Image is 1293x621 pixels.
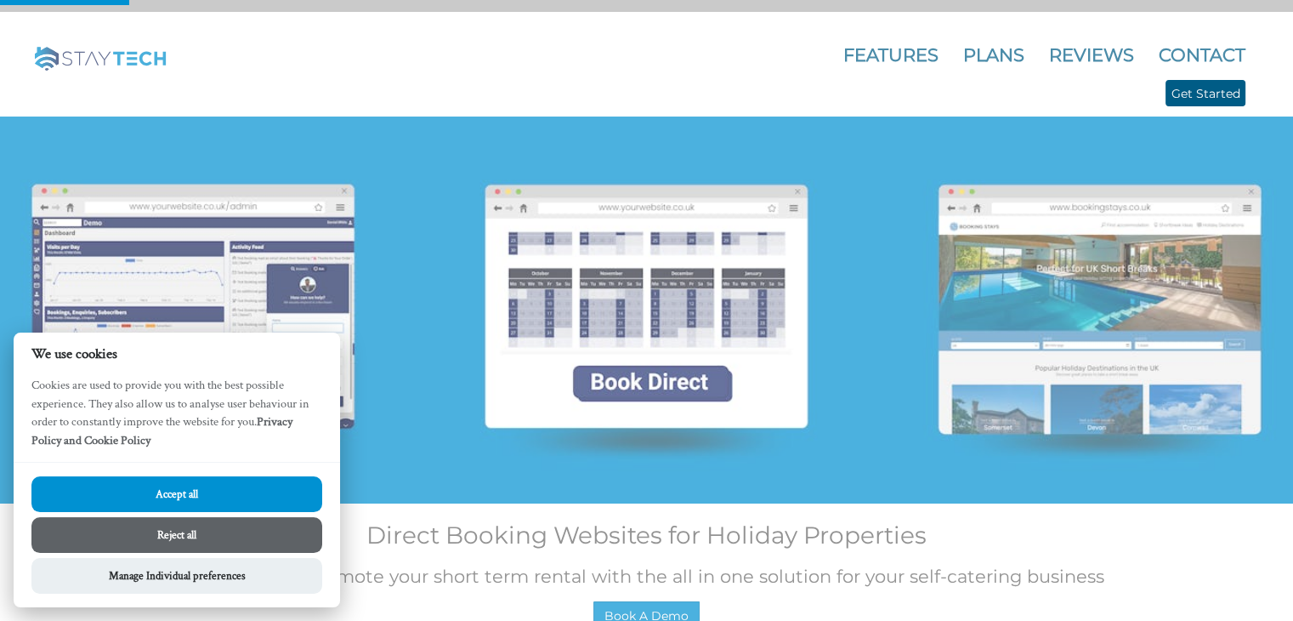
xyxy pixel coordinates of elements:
[31,413,292,448] a: Privacy Policy and Cookie Policy
[31,517,322,553] button: Reject all
[1165,80,1245,106] a: Get Started
[31,476,322,512] button: Accept all
[14,376,340,462] p: Cookies are used to provide you with the best possible experience. They also allow us to analyse ...
[10,566,1283,587] h2: Manage and promote your short term rental with the all in one solution for your self-catering bus...
[10,521,1283,550] h1: Direct Booking Websites for Holiday Properties
[1159,44,1245,66] a: Contact
[843,44,939,66] a: Features
[14,346,340,362] h2: We use cookies
[963,44,1024,66] a: Plans
[1049,44,1134,66] a: Reviews
[24,17,181,102] img: StayTech
[31,558,322,594] button: Manage Individual preferences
